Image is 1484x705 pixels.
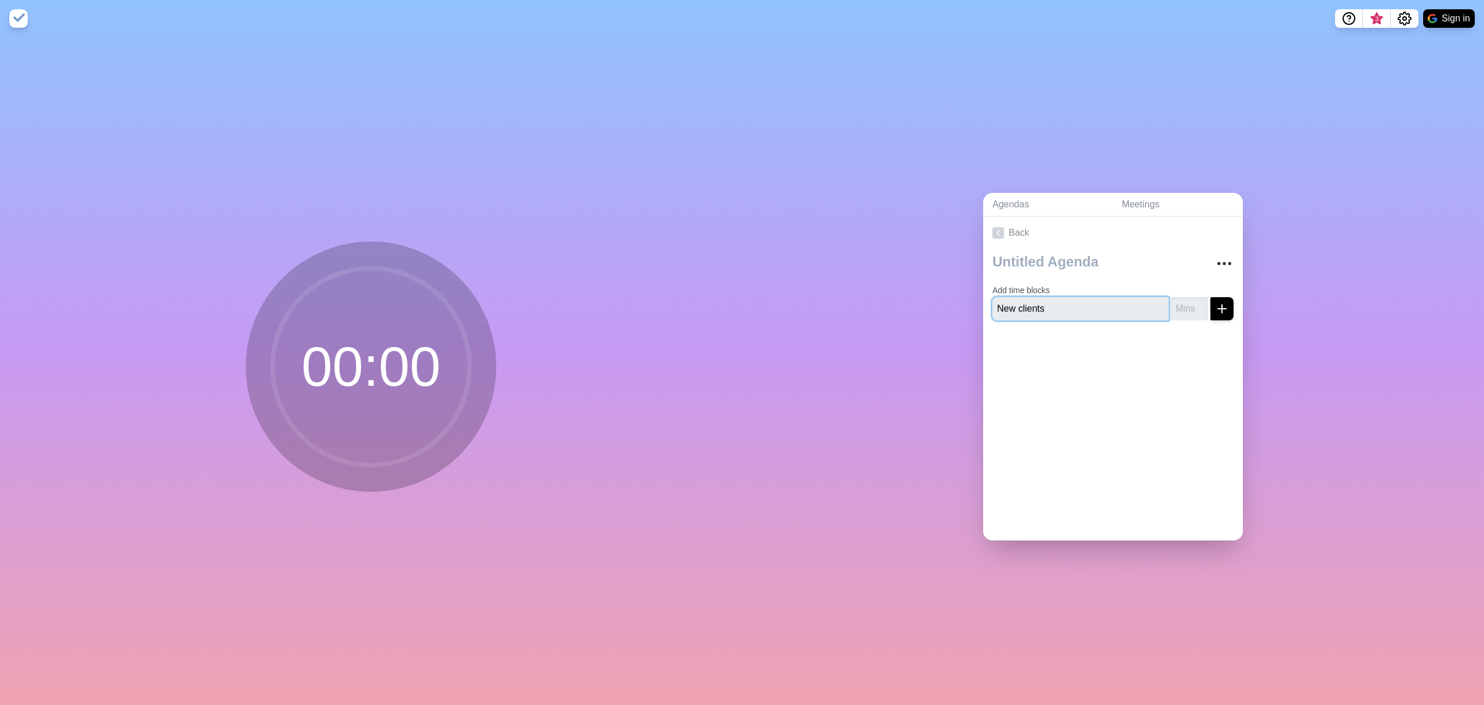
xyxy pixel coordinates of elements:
a: Meetings [1112,193,1243,217]
a: Agendas [983,193,1112,217]
button: More [1213,252,1236,275]
img: timeblocks logo [9,9,28,28]
img: google logo [1428,14,1437,23]
input: Mins [1171,297,1208,320]
input: Name [992,297,1169,320]
button: Settings [1391,9,1418,28]
label: Add time blocks [992,286,1050,295]
button: Sign in [1423,9,1475,28]
button: What’s new [1363,9,1391,28]
button: Help [1335,9,1363,28]
span: 3 [1372,14,1381,24]
a: Back [983,217,1243,249]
